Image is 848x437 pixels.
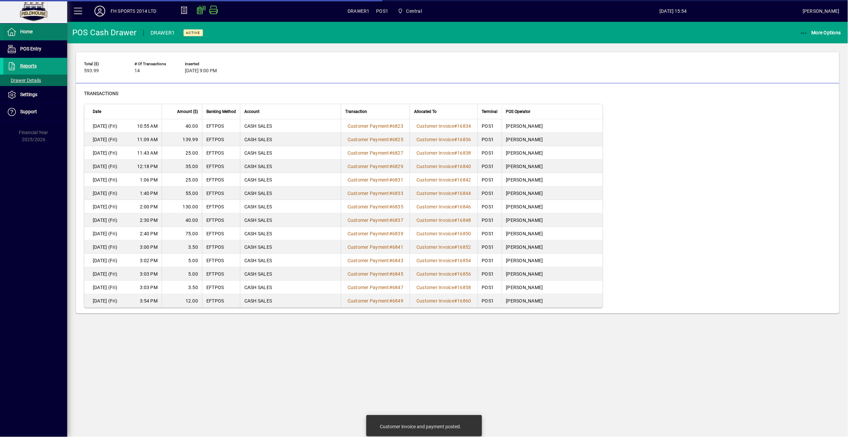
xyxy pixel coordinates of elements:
a: Customer Invoice#16860 [414,297,474,305]
div: Customer invoice and payment posted. [380,423,461,430]
span: 16834 [457,123,471,129]
span: 12:18 PM [137,163,158,170]
span: Central [395,5,425,17]
td: CASH SALES [240,254,341,267]
td: CASH SALES [240,200,341,213]
span: [DATE] (Fri) [93,297,117,304]
span: [DATE] (Fri) [93,163,117,170]
span: [DATE] (Fri) [93,176,117,183]
span: Customer Invoice [416,231,454,236]
a: POS Entry [3,41,67,57]
a: Customer Payment#6847 [345,284,406,291]
td: EFTPOS [202,267,240,281]
td: POS1 [478,119,502,133]
span: # [454,204,457,209]
td: POS1 [478,294,502,308]
span: # [389,298,392,304]
td: EFTPOS [202,254,240,267]
span: 16850 [457,231,471,236]
a: Customer Payment#6843 [345,257,406,264]
span: Customer Invoice [416,204,454,209]
span: 593.99 [84,68,99,74]
td: POS1 [478,240,502,254]
td: 130.00 [162,200,202,213]
span: # [389,123,392,129]
td: CASH SALES [240,267,341,281]
span: 16854 [457,258,471,263]
span: # [454,177,457,183]
a: Customer Payment#6825 [345,136,406,143]
td: CASH SALES [240,133,341,146]
span: Active [186,31,200,35]
span: Home [20,29,33,34]
span: # [389,164,392,169]
span: [DATE] (Fri) [93,150,117,156]
td: EFTPOS [202,146,240,160]
td: CASH SALES [240,119,341,133]
span: Terminal [482,108,498,115]
span: 16848 [457,217,471,223]
span: [DATE] (Fri) [93,123,117,129]
td: POS1 [478,267,502,281]
span: [DATE] (Fri) [93,284,117,291]
button: Profile [89,5,111,17]
td: 139.99 [162,133,202,146]
span: 6845 [392,271,403,277]
span: DRAWER1 [348,6,369,16]
span: Customer Invoice [416,298,454,304]
span: # [454,123,457,129]
td: 55.00 [162,187,202,200]
td: [PERSON_NAME] [502,254,603,267]
span: Customer Invoice [416,217,454,223]
span: 16846 [457,204,471,209]
span: # [389,285,392,290]
span: Customer Payment [348,231,389,236]
td: POS1 [478,160,502,173]
a: Customer Invoice#16834 [414,122,474,130]
td: EFTPOS [202,160,240,173]
span: 2:40 PM [140,230,158,237]
span: 1:06 PM [140,176,158,183]
a: Customer Invoice#16842 [414,176,474,184]
span: 6829 [392,164,403,169]
td: [PERSON_NAME] [502,240,603,254]
span: # [389,191,392,196]
span: 6849 [392,298,403,304]
td: CASH SALES [240,240,341,254]
a: Customer Payment#6841 [345,243,406,251]
span: # [454,258,457,263]
span: 6825 [392,137,403,142]
a: Customer Payment#6831 [345,176,406,184]
span: Total ($) [84,62,124,66]
span: Customer Payment [348,285,389,290]
td: EFTPOS [202,281,240,294]
td: EFTPOS [202,119,240,133]
span: Customer Invoice [416,271,454,277]
span: # [454,217,457,223]
a: Customer Payment#6849 [345,297,406,305]
td: POS1 [478,200,502,213]
span: 16842 [457,177,471,183]
span: POS Entry [20,46,41,51]
span: 16860 [457,298,471,304]
span: 6823 [392,123,403,129]
td: POS1 [478,227,502,240]
a: Customer Invoice#16840 [414,163,474,170]
span: 16836 [457,137,471,142]
a: Customer Invoice#16844 [414,190,474,197]
span: Customer Invoice [416,123,454,129]
span: [DATE] (Fri) [93,271,117,277]
span: # of Transactions [134,62,175,66]
a: Customer Invoice#16850 [414,230,474,237]
span: # [454,285,457,290]
span: # [389,231,392,236]
span: # [389,271,392,277]
span: [DATE] 9:00 PM [185,68,217,74]
span: 3:03 PM [140,284,158,291]
span: Customer Invoice [416,285,454,290]
span: Allocated To [414,108,437,115]
span: Date [93,108,101,115]
td: POS1 [478,146,502,160]
span: Customer Payment [348,123,389,129]
span: Customer Payment [348,150,389,156]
